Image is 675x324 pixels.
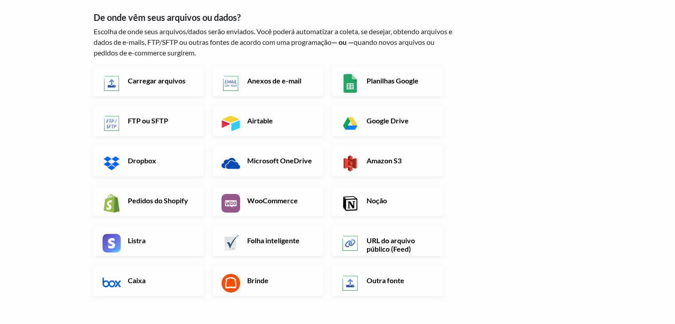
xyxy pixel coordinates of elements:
img: Aplicativo e API FTP ou SFTP [103,114,121,133]
a: FTP ou SFTP [94,105,204,136]
font: Folha inteligente [247,236,300,245]
a: Noção [332,185,442,216]
font: Anexos de e-mail [247,76,301,85]
iframe: Drift Widget Chat Controller [631,280,664,313]
font: Carregar arquivos [128,76,186,85]
a: Microsoft OneDrive [213,145,323,176]
img: Aplicativo e API do Planilhas Google [341,74,359,93]
a: Google Drive [332,105,442,136]
a: Pedidos do Shopify [94,185,204,216]
img: Aplicativo e API do Dropbox [103,154,121,173]
a: Planilhas Google [332,65,442,96]
img: Aplicativo e API Smartsheet [221,234,240,253]
font: — ou — [332,38,354,46]
font: Listra [128,236,146,245]
a: Brinde [213,265,323,296]
a: Airtable [213,105,323,136]
font: Planilhas Google [367,76,418,85]
a: Carregar arquivos [94,65,204,96]
font: De onde vêm seus arquivos ou dados? [94,12,241,23]
img: Aplicativo e API Toast [221,274,240,292]
font: Amazon S3 [367,156,402,165]
font: Escolha de onde seus arquivos/dados serão enviados. Você poderá automatizar a coleta, se desejar,... [94,27,452,46]
a: Dropbox [94,145,204,176]
font: Microsoft OneDrive [247,156,312,165]
a: Listra [94,225,204,256]
img: Aplicativo e API Notion [341,194,359,213]
img: Aplicativo e API para enviar por e-mail novo arquivo CSV ou XLSX [221,74,240,93]
font: Caixa [128,276,146,284]
a: Amazon S3 [332,145,442,176]
img: Aplicativo e API de URL de arquivo público [341,234,359,253]
img: Aplicativo e API do Airtable [221,114,240,133]
img: Aplicativo e API de upload de arquivos [103,74,121,93]
a: Outra fonte [332,265,442,296]
font: FTP ou SFTP [128,116,168,125]
a: Caixa [94,265,204,296]
img: Aplicativo e API do Google Drive [341,114,359,133]
font: Brinde [247,276,268,284]
font: Airtable [247,116,273,125]
img: Aplicativo e API do Box [103,274,121,292]
img: Aplicativo e API Stripe [103,234,121,253]
font: WooCommerce [247,196,298,205]
img: Outro aplicativo de origem e API [341,274,359,292]
a: Folha inteligente [213,225,323,256]
font: Noção [367,196,387,205]
a: Anexos de e-mail [213,65,323,96]
img: Aplicativo e API do Amazon S3 [341,154,359,173]
img: Aplicativo e API WooCommerce [221,194,240,213]
a: URL do arquivo público (Feed) [332,225,442,256]
img: Aplicativo e API do Microsoft OneDrive [221,154,240,173]
font: URL do arquivo público (Feed) [367,236,415,253]
font: Google Drive [367,116,409,125]
a: WooCommerce [213,185,323,216]
img: Aplicativo e API do Shopify [103,194,121,213]
font: Outra fonte [367,276,404,284]
font: Pedidos do Shopify [128,196,188,205]
font: Dropbox [128,156,156,165]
